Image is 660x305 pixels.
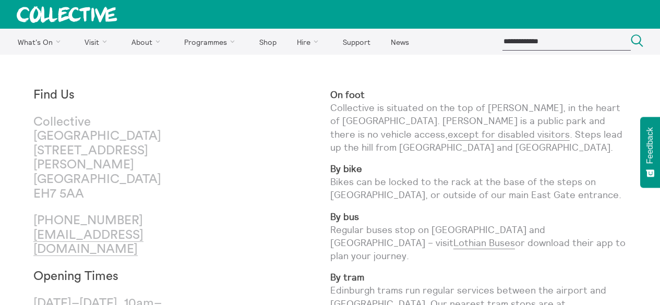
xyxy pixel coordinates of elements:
p: Regular buses stop on [GEOGRAPHIC_DATA] and [GEOGRAPHIC_DATA] – visit or download their app to pl... [330,210,627,263]
a: Lothian Buses [453,237,515,249]
strong: On foot [330,89,365,101]
a: About [122,29,173,55]
strong: By bus [330,211,359,223]
a: Shop [250,29,285,55]
p: Collective [GEOGRAPHIC_DATA] [STREET_ADDRESS][PERSON_NAME] [GEOGRAPHIC_DATA] EH7 5AA [33,115,182,202]
a: Hire [288,29,332,55]
strong: Opening Times [33,270,118,283]
p: [PHONE_NUMBER] [33,214,182,257]
a: News [381,29,418,55]
a: except for disabled visitors [448,128,570,141]
strong: Find Us [33,89,75,101]
a: [EMAIL_ADDRESS][DOMAIN_NAME] [33,229,143,257]
strong: By tram [330,271,364,283]
p: Bikes can be locked to the rack at the base of the steps on [GEOGRAPHIC_DATA], or outside of our ... [330,162,627,202]
p: Collective is situated on the top of [PERSON_NAME], in the heart of [GEOGRAPHIC_DATA]. [PERSON_NA... [330,88,627,154]
a: Programmes [175,29,248,55]
strong: By bike [330,163,362,175]
a: Visit [76,29,121,55]
a: What's On [8,29,74,55]
a: Support [333,29,379,55]
button: Feedback - Show survey [640,117,660,188]
span: Feedback [645,127,655,164]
